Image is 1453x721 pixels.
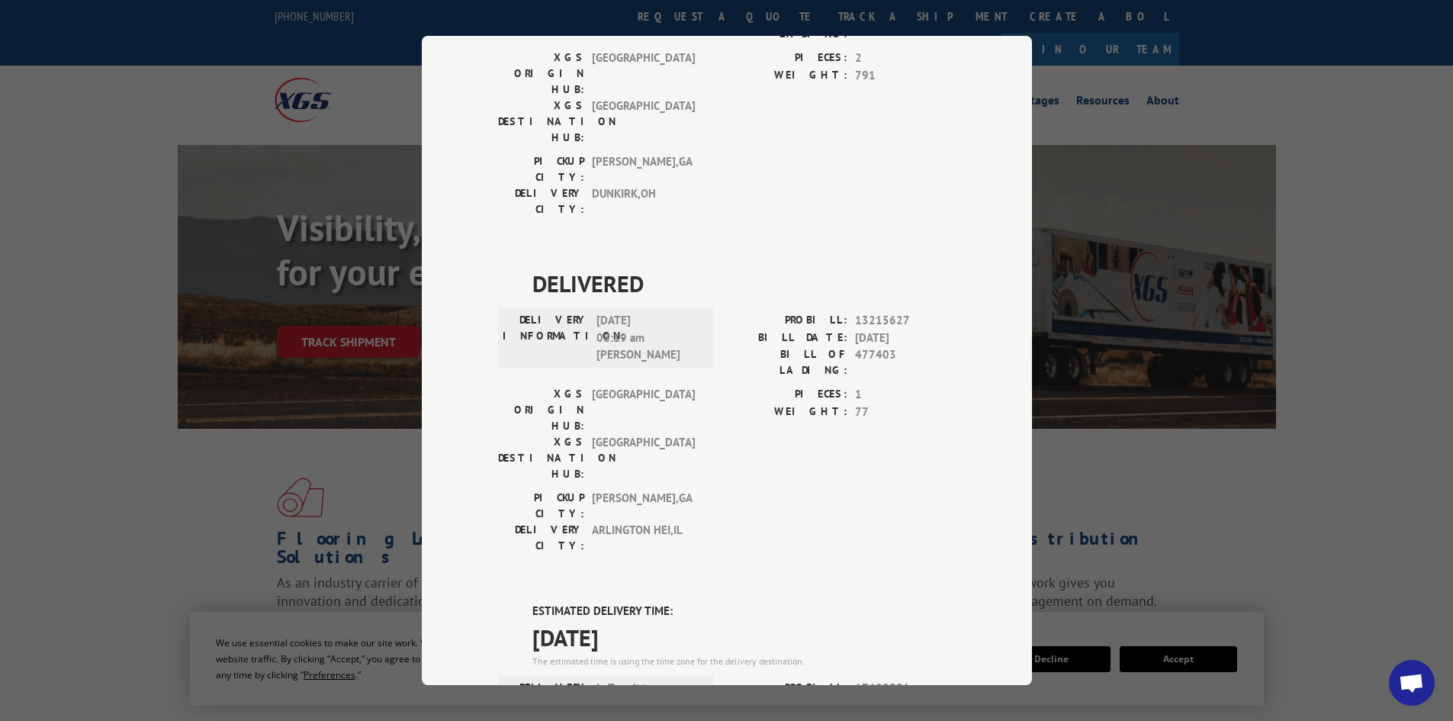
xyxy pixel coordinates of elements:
label: WEIGHT: [727,67,847,85]
span: [PERSON_NAME] , GA [592,153,695,185]
label: BILL DATE: [727,330,847,347]
label: DELIVERY INFORMATION: [503,312,589,364]
span: 17689501 [855,680,956,697]
span: 77 [855,404,956,421]
label: ESTIMATED DELIVERY TIME: [532,603,956,620]
span: 1 [855,386,956,404]
label: PICKUP CITY: [498,153,584,185]
label: DELIVERY CITY: [498,185,584,217]
label: XGS DESTINATION HUB: [498,98,584,146]
span: [DATE] [532,620,956,655]
span: In Transit to Destination [596,680,699,714]
span: [GEOGRAPHIC_DATA] [592,386,695,434]
label: PIECES: [727,386,847,404]
span: [DATE] [855,330,956,347]
span: 13215627 [855,312,956,330]
label: PICKUP CITY: [498,490,584,522]
span: ARLINGTON HEI , IL [592,522,695,554]
label: PROBILL: [727,312,847,330]
label: DELIVERY CITY: [498,522,584,554]
span: [PERSON_NAME] , GA [592,490,695,522]
span: 791 [855,67,956,85]
span: [GEOGRAPHIC_DATA] [592,50,695,98]
label: WEIGHT: [727,404,847,421]
span: 2 [855,50,956,67]
label: XGS DESTINATION HUB: [498,434,584,482]
div: Open chat [1389,660,1435,706]
span: [GEOGRAPHIC_DATA] [592,98,695,146]
span: DELIVERED [532,266,956,301]
label: XGS ORIGIN HUB: [498,50,584,98]
label: XGS ORIGIN HUB: [498,386,584,434]
span: 477403 [855,346,956,378]
label: BILL OF LADING: [727,346,847,378]
span: [GEOGRAPHIC_DATA] [592,434,695,482]
span: [DATE] 08:19 am [PERSON_NAME] [596,312,699,364]
label: PROBILL: [727,680,847,697]
label: PIECES: [727,50,847,67]
label: DELIVERY INFORMATION: [503,680,589,714]
span: DUNKIRK , OH [592,185,695,217]
div: The estimated time is using the time zone for the delivery destination. [532,655,956,668]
